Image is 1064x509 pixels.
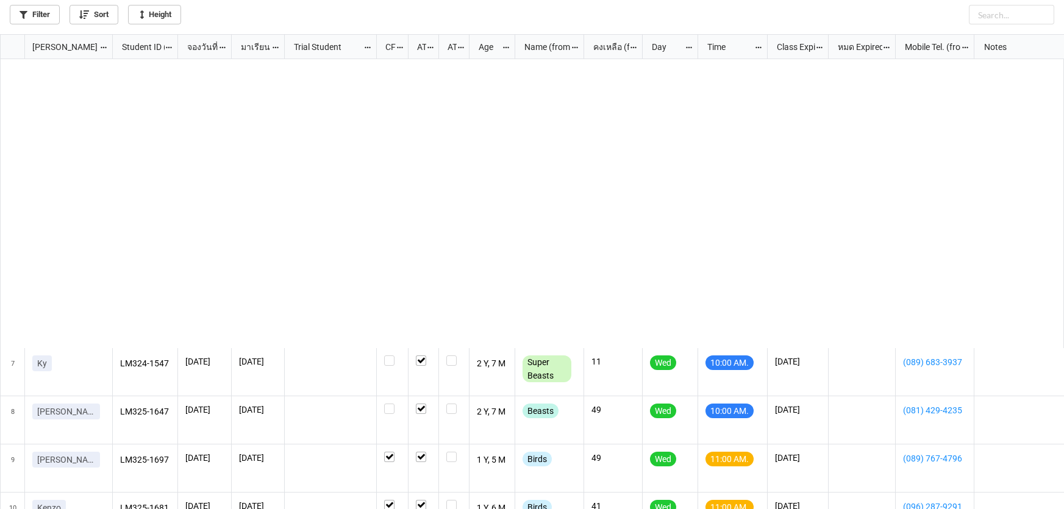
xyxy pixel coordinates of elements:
[378,40,396,54] div: CF
[903,452,966,465] a: (089) 767-4796
[185,452,224,464] p: [DATE]
[11,444,15,492] span: 9
[591,355,635,368] p: 11
[830,40,882,54] div: หมด Expired date (from [PERSON_NAME] Name)
[239,404,277,416] p: [DATE]
[775,355,821,368] p: [DATE]
[903,404,966,417] a: (081) 429-4235
[128,5,181,24] a: Height
[477,404,508,421] p: 2 Y, 7 M
[115,40,165,54] div: Student ID (from [PERSON_NAME] Name)
[10,5,60,24] a: Filter
[11,396,15,444] span: 8
[650,355,676,370] div: Wed
[586,40,629,54] div: คงเหลือ (from Nick Name)
[120,452,171,469] p: LM325-1697
[239,355,277,368] p: [DATE]
[471,40,502,54] div: Age
[477,452,508,469] p: 1 Y, 5 M
[903,355,966,369] a: (089) 683-3937
[705,452,754,466] div: 11:00 AM.
[644,40,685,54] div: Day
[705,355,754,370] div: 10:00 AM.
[120,404,171,421] p: LM325-1647
[37,357,47,369] p: Ky
[650,452,676,466] div: Wed
[700,40,754,54] div: Time
[37,405,95,418] p: [PERSON_NAME]
[517,40,571,54] div: Name (from Class)
[25,40,99,54] div: [PERSON_NAME] Name
[650,404,676,418] div: Wed
[1,35,113,59] div: grid
[239,452,277,464] p: [DATE]
[775,452,821,464] p: [DATE]
[523,452,552,466] div: Birds
[120,355,171,372] p: LM324-1547
[591,404,635,416] p: 49
[410,40,427,54] div: ATT
[775,404,821,416] p: [DATE]
[898,40,961,54] div: Mobile Tel. (from Nick Name)
[37,454,95,466] p: [PERSON_NAME]
[523,355,571,382] div: Super Beasts
[969,5,1054,24] input: Search...
[11,348,15,396] span: 7
[180,40,219,54] div: จองวันที่
[477,355,508,372] p: 2 Y, 7 M
[705,404,754,418] div: 10:00 AM.
[769,40,815,54] div: Class Expiration
[234,40,272,54] div: มาเรียน
[287,40,363,54] div: Trial Student
[70,5,118,24] a: Sort
[523,404,559,418] div: Beasts
[591,452,635,464] p: 49
[185,404,224,416] p: [DATE]
[440,40,457,54] div: ATK
[185,355,224,368] p: [DATE]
